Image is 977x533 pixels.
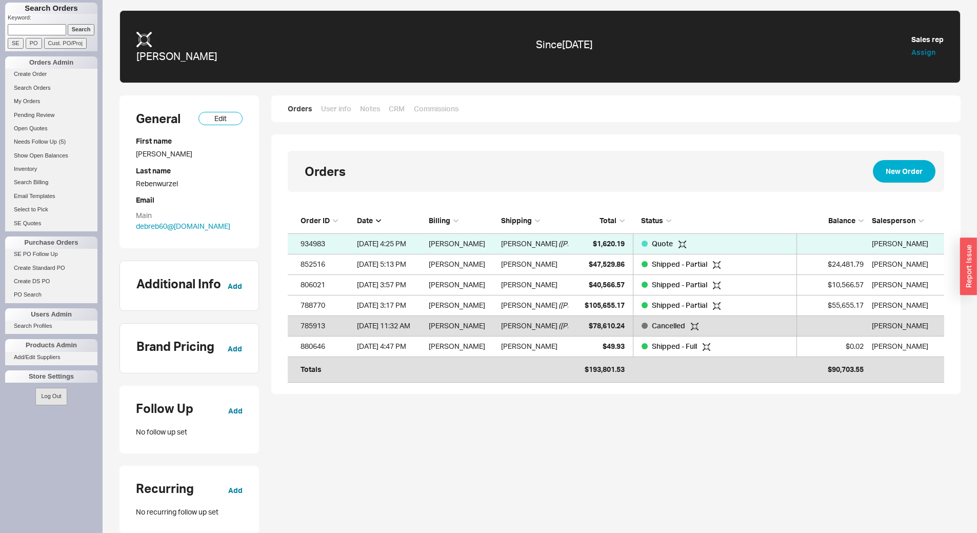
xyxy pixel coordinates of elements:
h1: Additional Info [136,278,221,290]
div: [PERSON_NAME] [501,315,557,336]
a: SE PO Follow Up [5,249,97,260]
a: Notes [360,104,381,114]
div: [PERSON_NAME] [501,274,557,295]
a: Select to Pick [5,204,97,215]
div: Rebenwurzel [136,179,243,189]
div: 4/11/24 3:57 PM [357,274,424,295]
a: Commissions [413,104,460,114]
a: Pending Review [5,110,97,121]
span: Shipped - Partial [652,301,709,309]
a: Inventory [5,164,97,174]
div: [PERSON_NAME] [429,336,496,357]
a: 934983[DATE] 4:25 PM[PERSON_NAME][PERSON_NAME]([PERSON_NAME])$1,620.19Quote [PERSON_NAME] [288,234,944,254]
input: Cust. PO/Proj [44,38,87,49]
a: 788770[DATE] 3:17 PM[PERSON_NAME][PERSON_NAME]([PERSON_NAME])$105,655.17Shipped - Partial $55,655... [288,295,944,316]
h5: First name [136,137,243,145]
a: Email Templates [5,191,97,202]
div: Status [633,215,797,226]
h5: Main [136,212,243,219]
div: [PERSON_NAME] [136,149,243,159]
span: ( [PERSON_NAME] ) [559,233,619,254]
div: [PERSON_NAME] [501,254,557,274]
input: SE [8,38,24,49]
div: Order ID [301,215,352,226]
h3: Since [DATE] [536,40,593,50]
div: Balance [802,215,864,226]
div: Totals [301,359,352,380]
a: Orders [288,104,312,114]
a: CRM [389,104,405,114]
a: Open Quotes [5,123,97,134]
div: $0.02 [802,336,864,357]
div: Products Admin [5,339,97,351]
p: Keyword: [8,14,97,24]
a: Search Profiles [5,321,97,331]
span: Shipped - Partial [652,260,709,268]
span: Quote [652,239,674,248]
div: Store Settings [5,370,97,383]
span: Shipped - Full [652,342,699,350]
h1: Follow Up [136,402,193,414]
button: Edit [198,112,243,125]
span: Pending Review [14,112,55,118]
div: Total [573,215,625,226]
h1: Search Orders [5,3,97,14]
div: Adina Golomb [872,274,939,295]
div: Donald Grant [872,336,939,357]
a: Create DS PO [5,276,97,287]
a: My Orders [5,96,97,107]
div: Users Admin [5,308,97,321]
h3: [PERSON_NAME] [136,51,217,62]
div: Adina Golomb [872,295,939,315]
h5: Email [136,196,243,204]
span: Order ID [301,216,330,225]
a: Create Order [5,69,97,80]
span: $105,655.17 [585,301,625,309]
a: SE Quotes [5,218,97,229]
input: Search [68,24,95,35]
button: Add [228,281,242,291]
span: Balance [828,216,855,225]
div: 852516 [301,254,352,274]
span: ( [PERSON_NAME] ) [559,315,619,336]
div: [PERSON_NAME] [429,274,496,295]
a: 806021[DATE] 3:57 PM[PERSON_NAME][PERSON_NAME]$40,566.57Shipped - Partial $10,566.57[PERSON_NAME] [288,275,944,295]
div: No follow up set [136,427,243,437]
button: Log Out [35,388,67,405]
span: $47,529.86 [589,260,625,268]
span: ( [PERSON_NAME] ) [559,295,619,315]
span: Shipping [501,216,532,225]
span: ( 5 ) [59,139,66,145]
h1: Orders [305,165,346,177]
a: PO Search [5,289,97,300]
div: No recurring follow up set [136,507,243,517]
div: Billing [429,215,496,226]
div: $90,703.55 [802,359,864,380]
div: [PERSON_NAME] [429,254,496,274]
button: Assign [911,47,935,57]
span: $1,620.19 [593,239,625,248]
div: [PERSON_NAME] [429,295,496,315]
div: $55,655.17 [802,295,864,315]
div: Adina Golomb [872,233,939,254]
span: Cancelled [652,321,687,330]
button: Add [228,485,243,496]
h1: Recurring [136,482,194,495]
span: Salesperson [872,216,915,225]
div: 9/20/23 11:32 AM [357,315,424,336]
a: Add/Edit Suppliers [5,352,97,363]
button: Add [228,344,242,354]
div: Purchase Orders [5,236,97,249]
button: Add [228,406,243,416]
span: Billing [429,216,450,225]
div: 8/19/25 4:25 PM [357,233,424,254]
span: Shipped - Partial [652,280,709,289]
div: [PERSON_NAME] [429,233,496,254]
a: Search Billing [5,177,97,188]
div: Adina Golomb [872,254,939,274]
div: 6/16/25 5:13 PM [357,254,424,274]
input: PO [26,38,42,49]
div: Shipping [501,215,568,226]
div: 1/8/24 3:17 PM [357,295,424,315]
div: 788770 [301,295,352,315]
